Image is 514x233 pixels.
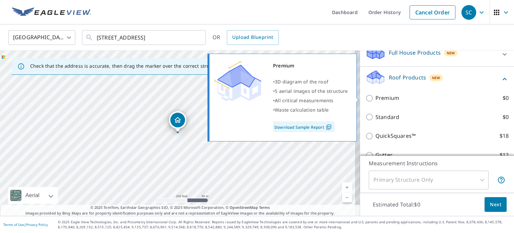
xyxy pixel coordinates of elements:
[230,205,258,210] a: OpenStreetMap
[375,94,399,102] p: Premium
[273,96,348,105] div: •
[375,132,416,140] p: QuickSquares™
[275,107,329,113] span: Waste calculation table
[3,222,24,227] a: Terms of Use
[375,113,399,121] p: Standard
[324,124,333,130] img: Pdf Icon
[375,151,393,159] p: Gutter
[26,222,48,227] a: Privacy Policy
[212,30,279,45] div: OR
[90,205,270,211] span: © 2025 TomTom, Earthstar Geographics SIO, © 2025 Microsoft Corporation, ©
[342,182,352,192] a: Current Level 17, Zoom In
[369,159,505,167] p: Measurement Instructions
[8,28,75,47] div: [GEOGRAPHIC_DATA]
[273,77,348,86] div: •
[490,200,501,209] span: Next
[273,105,348,115] div: •
[342,192,352,202] a: Current Level 17, Zoom Out
[12,7,91,17] img: EV Logo
[503,113,509,121] p: $0
[58,220,511,230] p: © 2025 Eagle View Technologies, Inc. and Pictometry International Corp. All Rights Reserved. Repo...
[275,88,348,94] span: 5 aerial images of the structure
[500,132,509,140] p: $18
[389,49,441,57] p: Full House Products
[215,61,261,101] img: Premium
[432,75,440,80] span: New
[461,5,476,20] div: SC
[227,30,278,45] a: Upload Blueprint
[275,97,333,104] span: All critical measurements
[389,73,426,81] p: Roof Products
[365,45,509,64] div: Full House ProductsNew
[369,171,489,189] div: Primary Structure Only
[500,151,509,159] p: $12
[503,94,509,102] p: $0
[410,5,455,19] a: Cancel Order
[8,187,58,204] div: Aerial
[273,61,348,70] div: Premium
[259,205,270,210] a: Terms
[365,69,509,89] div: Roof ProductsNew
[30,63,223,69] p: Check that the address is accurate, then drag the marker over the correct structure.
[23,187,41,204] div: Aerial
[275,78,328,85] span: 3D diagram of the roof
[97,28,192,47] input: Search by address or latitude-longitude
[3,223,48,227] p: |
[447,50,455,56] span: New
[497,176,505,184] span: Your report will include only the primary structure on the property. For example, a detached gara...
[232,33,273,42] span: Upload Blueprint
[273,86,348,96] div: •
[273,121,335,132] a: Download Sample Report
[485,197,507,212] button: Next
[169,111,186,132] div: Dropped pin, building 1, Residential property, 4108 4th St NW Gig Harbor, WA 98335
[367,197,426,212] p: Estimated Total: $0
